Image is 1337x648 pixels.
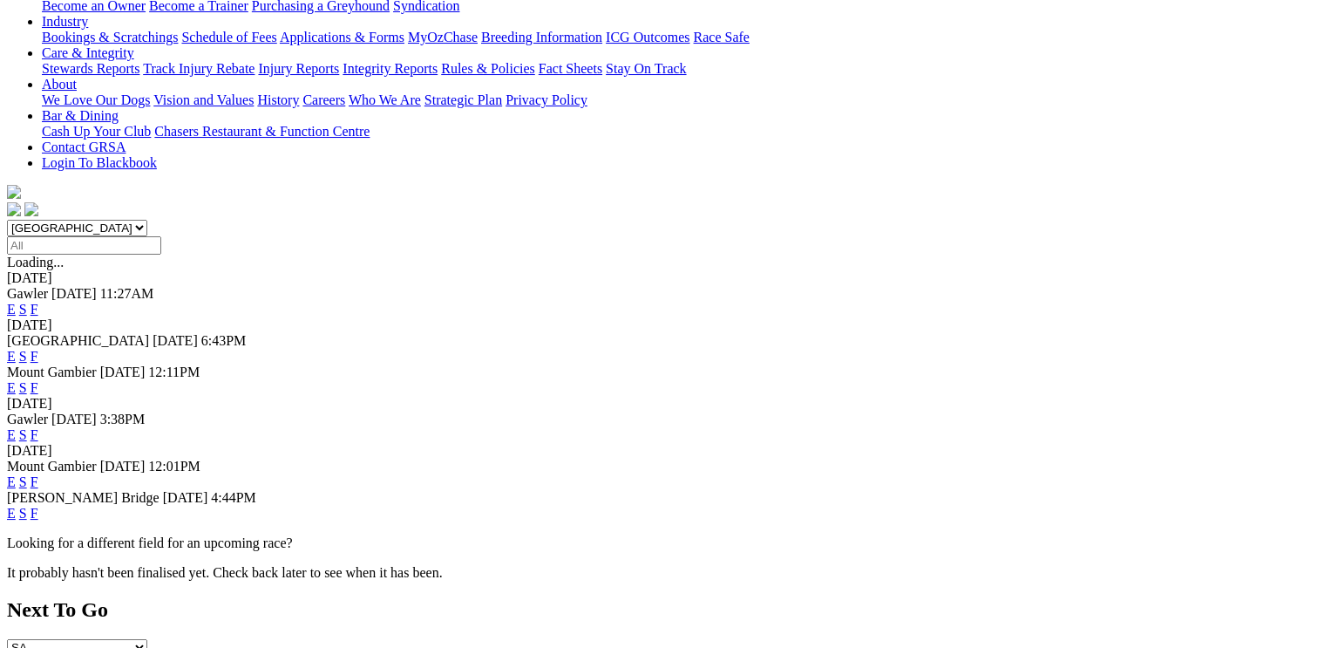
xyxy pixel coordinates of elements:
span: 12:11PM [148,365,200,379]
a: Stewards Reports [42,61,139,76]
a: S [19,427,27,442]
span: Mount Gambier [7,459,97,474]
a: ICG Outcomes [606,30,689,44]
a: E [7,506,16,521]
partial: It probably hasn't been finalised yet. Check back later to see when it has been. [7,565,443,580]
img: facebook.svg [7,202,21,216]
a: F [31,506,38,521]
a: Privacy Policy [506,92,587,107]
a: About [42,77,77,92]
div: Care & Integrity [42,61,1330,77]
a: S [19,349,27,364]
span: [GEOGRAPHIC_DATA] [7,333,149,348]
span: 4:44PM [211,490,256,505]
span: Gawler [7,286,48,301]
div: [DATE] [7,396,1330,412]
p: Looking for a different field for an upcoming race? [7,535,1330,551]
a: F [31,474,38,489]
a: Industry [42,14,88,29]
a: S [19,474,27,489]
a: Strategic Plan [424,92,502,107]
span: Gawler [7,412,48,426]
span: 3:38PM [100,412,146,426]
a: Stay On Track [606,61,686,76]
a: Who We Are [349,92,421,107]
a: S [19,302,27,317]
span: Mount Gambier [7,365,97,379]
a: Applications & Forms [280,30,404,44]
a: Bookings & Scratchings [42,30,178,44]
span: [DATE] [51,286,97,301]
a: Cash Up Your Club [42,124,151,139]
a: Integrity Reports [343,61,438,76]
span: [DATE] [100,365,146,379]
span: 6:43PM [201,333,247,348]
span: Loading... [7,255,64,269]
a: E [7,380,16,395]
a: Fact Sheets [539,61,602,76]
div: [DATE] [7,443,1330,459]
a: MyOzChase [408,30,478,44]
a: Chasers Restaurant & Function Centre [154,124,370,139]
div: Bar & Dining [42,124,1330,140]
a: S [19,506,27,521]
a: Track Injury Rebate [143,61,255,76]
img: twitter.svg [24,202,38,216]
a: History [257,92,299,107]
a: Careers [302,92,345,107]
div: About [42,92,1330,108]
a: E [7,427,16,442]
a: Bar & Dining [42,108,119,123]
a: F [31,349,38,364]
div: Industry [42,30,1330,45]
a: Schedule of Fees [181,30,276,44]
a: Breeding Information [481,30,602,44]
span: 12:01PM [148,459,200,474]
div: [DATE] [7,317,1330,333]
a: Vision and Values [153,92,254,107]
a: F [31,302,38,317]
a: Race Safe [693,30,749,44]
img: logo-grsa-white.png [7,185,21,199]
div: [DATE] [7,270,1330,286]
a: E [7,302,16,317]
span: [DATE] [51,412,97,426]
h2: Next To Go [7,598,1330,622]
a: Care & Integrity [42,45,134,60]
span: 11:27AM [100,286,154,301]
span: [DATE] [163,490,208,505]
input: Select date [7,236,161,255]
a: F [31,380,38,395]
a: Login To Blackbook [42,155,157,170]
a: Rules & Policies [441,61,535,76]
a: Contact GRSA [42,140,126,154]
a: We Love Our Dogs [42,92,150,107]
a: E [7,474,16,489]
span: [PERSON_NAME] Bridge [7,490,159,505]
a: Injury Reports [258,61,339,76]
span: [DATE] [153,333,198,348]
a: E [7,349,16,364]
a: F [31,427,38,442]
a: S [19,380,27,395]
span: [DATE] [100,459,146,474]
